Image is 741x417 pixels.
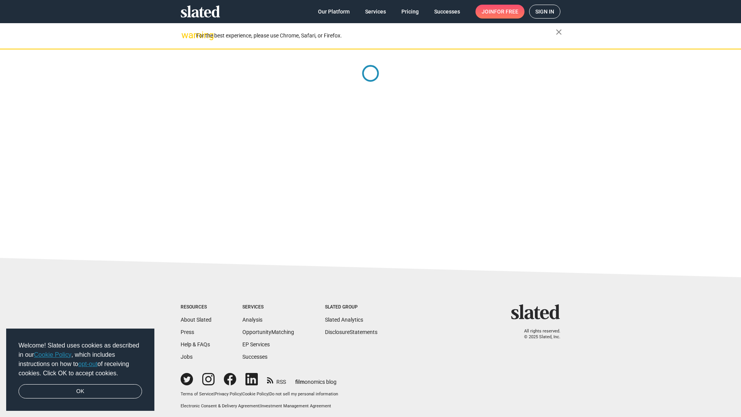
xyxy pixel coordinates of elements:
[325,304,377,310] div: Slated Group
[19,341,142,378] span: Welcome! Slated uses cookies as described in our , which includes instructions on how to of recei...
[261,403,331,409] a: Investment Management Agreement
[365,5,386,19] span: Services
[267,374,286,386] a: RSS
[494,5,518,19] span: for free
[516,329,560,340] p: All rights reserved. © 2025 Slated, Inc.
[181,304,211,310] div: Resources
[428,5,466,19] a: Successes
[482,5,518,19] span: Join
[295,372,337,386] a: filmonomics blog
[269,392,338,397] button: Do not sell my personal information
[181,341,210,347] a: Help & FAQs
[312,5,356,19] a: Our Platform
[325,329,377,335] a: DisclosureStatements
[475,5,524,19] a: Joinfor free
[242,304,294,310] div: Services
[242,354,267,360] a: Successes
[6,329,154,411] div: cookieconsent
[181,31,191,40] mat-icon: warning
[181,354,193,360] a: Jobs
[241,392,242,397] span: |
[359,5,392,19] a: Services
[295,379,305,385] span: film
[181,392,213,397] a: Terms of Service
[434,5,460,19] span: Successes
[325,317,363,323] a: Slated Analytics
[318,5,350,19] span: Our Platform
[242,329,294,335] a: OpportunityMatching
[181,329,194,335] a: Press
[395,5,425,19] a: Pricing
[19,384,142,399] a: dismiss cookie message
[181,403,259,409] a: Electronic Consent & Delivery Agreement
[78,361,98,367] a: opt-out
[242,392,268,397] a: Cookie Policy
[34,351,71,358] a: Cookie Policy
[196,31,556,41] div: For the best experience, please use Chrome, Safari, or Firefox.
[181,317,211,323] a: About Slated
[554,27,563,37] mat-icon: close
[259,403,261,409] span: |
[242,317,262,323] a: Analysis
[213,392,215,397] span: |
[529,5,560,19] a: Sign in
[242,341,270,347] a: EP Services
[215,392,241,397] a: Privacy Policy
[401,5,419,19] span: Pricing
[268,392,269,397] span: |
[535,5,554,18] span: Sign in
